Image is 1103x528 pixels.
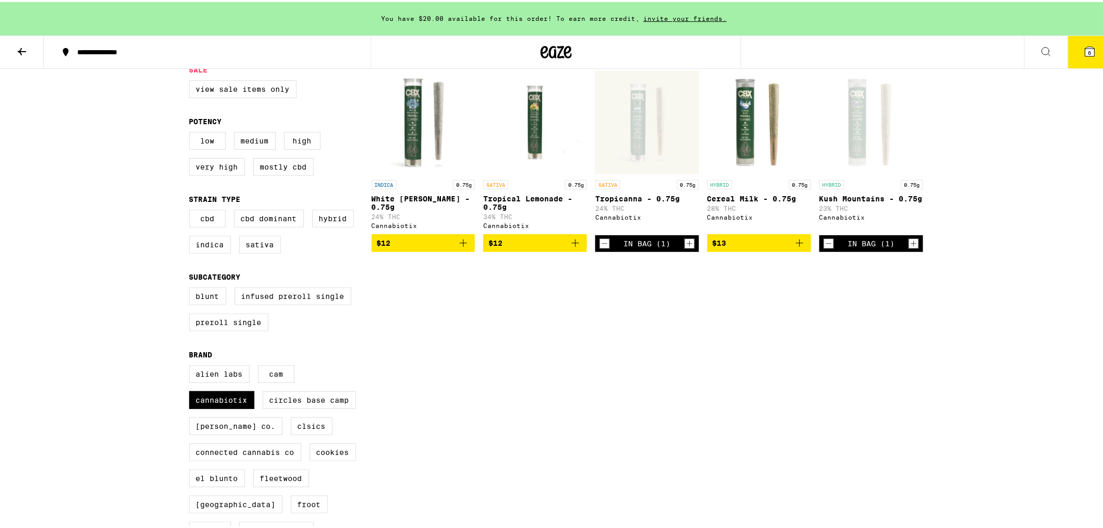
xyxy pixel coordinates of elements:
label: Circles Base Camp [263,389,356,407]
button: Add to bag [372,232,475,250]
img: Cannabiotix - Cereal Milk - 0.75g [707,68,811,173]
legend: Sale [189,64,208,72]
label: CAM [258,363,295,381]
label: Medium [234,130,276,148]
p: 0.75g [677,178,699,187]
div: In Bag (1) [848,237,894,246]
label: Mostly CBD [253,156,314,174]
label: Blunt [189,285,226,303]
img: Cannabiotix - Tropical Lemonade - 0.75g [483,68,587,173]
label: Froot [291,494,328,511]
legend: Subcategory [189,271,241,279]
label: CLSICS [291,415,333,433]
legend: Potency [189,115,222,124]
p: Tropicanna - 0.75g [595,193,699,201]
div: Cannabiotix [707,212,811,219]
label: [GEOGRAPHIC_DATA] [189,494,283,511]
label: CBD [189,208,226,225]
a: Open page for Kush Mountains - 0.75g from Cannabiotix [819,68,923,233]
a: Open page for Tropicanna - 0.75g from Cannabiotix [595,68,699,233]
a: Open page for Tropical Lemonade - 0.75g from Cannabiotix [483,68,587,232]
a: Open page for Cereal Milk - 0.75g from Cannabiotix [707,68,811,232]
label: Fleetwood [253,467,309,485]
div: Cannabiotix [819,212,923,219]
label: High [284,130,321,148]
p: 34% THC [483,211,587,218]
div: Cannabiotix [483,220,587,227]
p: White [PERSON_NAME] - 0.75g [372,193,475,209]
button: Increment [909,236,919,247]
span: invite your friends. [640,13,731,20]
label: View Sale Items Only [189,78,297,96]
label: CBD Dominant [234,208,304,225]
label: Low [189,130,226,148]
p: Tropical Lemonade - 0.75g [483,193,587,209]
p: 24% THC [595,203,699,210]
p: 0.75g [789,178,811,187]
label: Alien Labs [189,363,250,381]
label: Sativa [239,234,281,251]
img: Cannabiotix - White Walker OG - 0.75g [372,68,475,173]
p: 0.75g [565,178,587,187]
legend: Strain Type [189,193,241,201]
p: Cereal Milk - 0.75g [707,193,811,201]
button: Decrement [824,236,834,247]
button: Add to bag [483,232,587,250]
span: 6 [1088,47,1092,54]
p: Kush Mountains - 0.75g [819,193,923,201]
p: 28% THC [707,203,811,210]
label: [PERSON_NAME] Co. [189,415,283,433]
label: Indica [189,234,231,251]
p: SATIVA [595,178,620,187]
span: You have $20.00 available for this order! To earn more credit, [382,13,640,20]
label: El Blunto [189,467,245,485]
label: Infused Preroll Single [235,285,351,303]
button: Decrement [599,236,610,247]
div: Cannabiotix [372,220,475,227]
p: INDICA [372,178,397,187]
button: Add to bag [707,232,811,250]
span: $12 [377,237,391,245]
div: Cannabiotix [595,212,699,219]
label: Hybrid [312,208,354,225]
span: $12 [488,237,503,245]
label: Cookies [310,441,356,459]
p: HYBRID [707,178,732,187]
p: 24% THC [372,211,475,218]
div: In Bag (1) [623,237,670,246]
span: $13 [713,237,727,245]
button: Increment [684,236,695,247]
p: 23% THC [819,203,923,210]
p: 0.75g [453,178,475,187]
span: Hi. Need any help? [6,7,75,16]
p: HYBRID [819,178,844,187]
label: Connected Cannabis Co [189,441,301,459]
p: SATIVA [483,178,508,187]
label: Preroll Single [189,311,268,329]
label: Very High [189,156,245,174]
p: 0.75g [901,178,923,187]
legend: Brand [189,349,213,357]
label: Cannabiotix [189,389,254,407]
a: Open page for White Walker OG - 0.75g from Cannabiotix [372,68,475,232]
